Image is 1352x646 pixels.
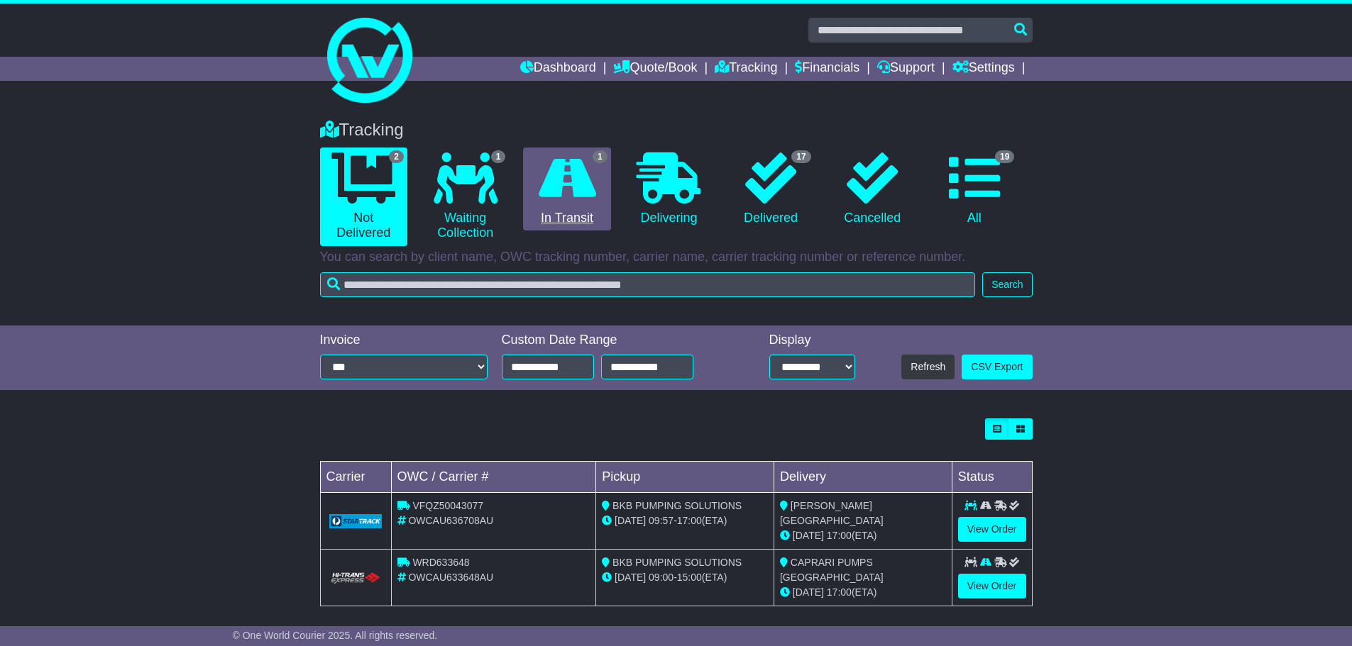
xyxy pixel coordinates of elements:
[613,57,697,81] a: Quote/Book
[901,355,955,379] button: Refresh
[952,462,1032,493] td: Status
[320,333,488,348] div: Invoice
[612,500,742,511] span: BKB PUMPING SOLUTIONS
[329,572,383,585] img: HiTrans.png
[412,557,469,568] span: WRD633648
[491,150,506,163] span: 1
[320,147,407,246] a: 2 Not Delivered
[952,57,1015,81] a: Settings
[391,462,596,493] td: OWC / Carrier #
[930,147,1018,231] a: 19 All
[793,530,824,541] span: [DATE]
[769,333,855,348] div: Display
[877,57,935,81] a: Support
[677,572,702,583] span: 15:00
[780,585,946,600] div: (ETA)
[625,147,713,231] a: Delivering
[827,586,852,598] span: 17:00
[715,57,777,81] a: Tracking
[677,515,702,526] span: 17:00
[962,355,1032,379] a: CSV Export
[793,586,824,598] span: [DATE]
[412,500,483,511] span: VFQZ50043077
[602,513,768,528] div: - (ETA)
[780,557,884,583] span: CAPRARI PUMPS [GEOGRAPHIC_DATA]
[520,57,596,81] a: Dashboard
[612,557,742,568] span: BKB PUMPING SOLUTIONS
[502,333,730,348] div: Custom Date Range
[408,572,493,583] span: OWCAU633648AU
[408,515,493,526] span: OWCAU636708AU
[774,462,952,493] td: Delivery
[649,515,674,526] span: 09:57
[389,150,404,163] span: 2
[995,150,1014,163] span: 19
[958,574,1026,598] a: View Order
[523,147,610,231] a: 1 In Transit
[602,570,768,585] div: - (ETA)
[422,147,509,246] a: 1 Waiting Collection
[313,120,1040,140] div: Tracking
[982,272,1032,297] button: Search
[780,528,946,543] div: (ETA)
[320,462,391,493] td: Carrier
[593,150,608,163] span: 1
[829,147,916,231] a: Cancelled
[320,250,1033,265] p: You can search by client name, OWC tracking number, carrier name, carrier tracking number or refe...
[727,147,814,231] a: 17 Delivered
[233,630,438,641] span: © One World Courier 2025. All rights reserved.
[795,57,859,81] a: Financials
[615,572,646,583] span: [DATE]
[780,500,884,526] span: [PERSON_NAME] [GEOGRAPHIC_DATA]
[827,530,852,541] span: 17:00
[596,462,774,493] td: Pickup
[615,515,646,526] span: [DATE]
[791,150,810,163] span: 17
[958,517,1026,542] a: View Order
[649,572,674,583] span: 09:00
[329,514,383,528] img: GetCarrierServiceLogo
